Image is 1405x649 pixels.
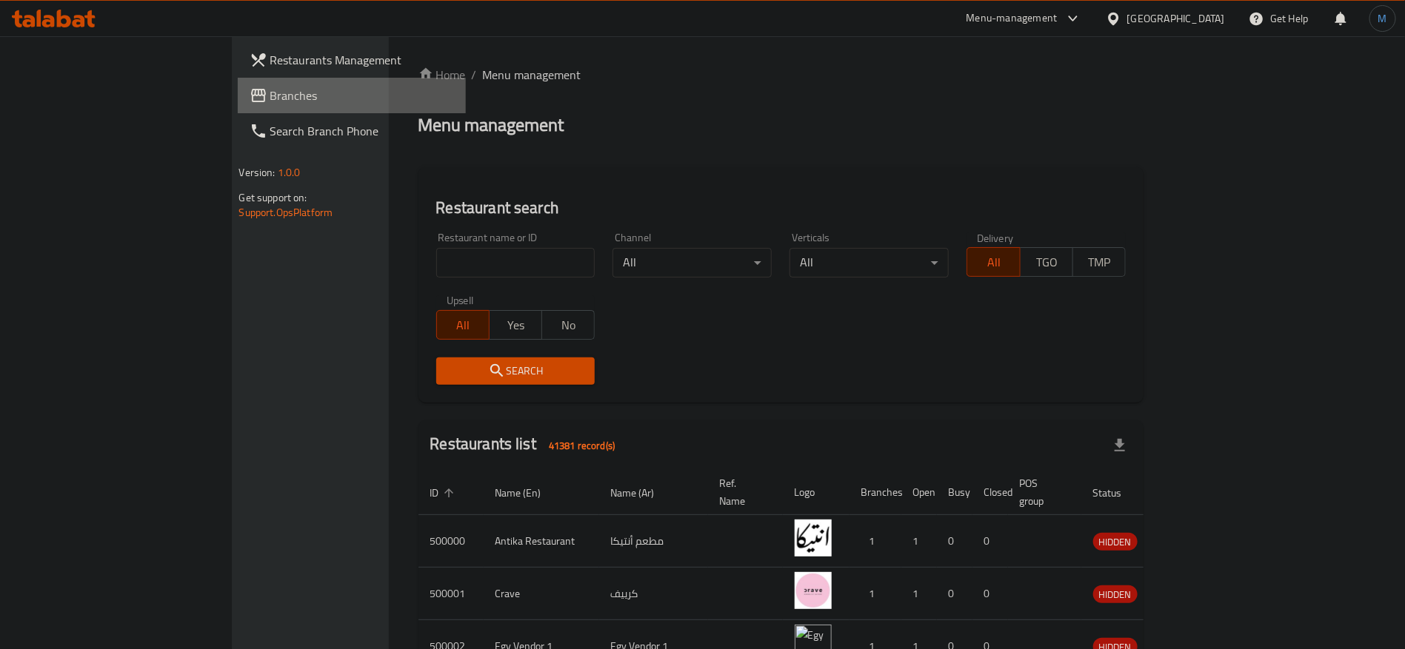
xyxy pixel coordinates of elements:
[1093,586,1138,603] span: HIDDEN
[972,470,1008,515] th: Closed
[270,87,455,104] span: Branches
[430,484,458,502] span: ID
[540,439,624,453] span: 41381 record(s)
[850,568,901,620] td: 1
[1102,428,1138,463] div: Export file
[238,78,467,113] a: Branches
[1378,10,1387,27] span: M
[484,515,599,568] td: Antika Restaurant
[599,515,708,568] td: مطعم أنتيكا
[850,470,901,515] th: Branches
[270,51,455,69] span: Restaurants Management
[1027,252,1067,273] span: TGO
[270,122,455,140] span: Search Branch Phone
[790,248,949,278] div: All
[418,113,564,137] h2: Menu management
[1127,10,1225,27] div: [GEOGRAPHIC_DATA]
[483,66,581,84] span: Menu management
[278,163,301,182] span: 1.0.0
[495,315,536,336] span: Yes
[850,515,901,568] td: 1
[238,42,467,78] a: Restaurants Management
[972,515,1008,568] td: 0
[611,484,674,502] span: Name (Ar)
[937,515,972,568] td: 0
[495,484,561,502] span: Name (En)
[720,474,765,510] span: Ref. Name
[1020,474,1064,510] span: POS group
[1093,484,1141,502] span: Status
[541,310,595,340] button: No
[238,113,467,149] a: Search Branch Phone
[447,295,474,306] label: Upsell
[239,188,307,207] span: Get support on:
[472,66,477,84] li: /
[436,197,1127,219] h2: Restaurant search
[795,572,832,609] img: Crave
[436,357,595,385] button: Search
[484,568,599,620] td: Crave
[540,434,624,457] div: Total records count
[613,248,772,278] div: All
[972,568,1008,620] td: 0
[1072,247,1126,277] button: TMP
[937,470,972,515] th: Busy
[967,10,1058,27] div: Menu-management
[418,66,1144,84] nav: breadcrumb
[1093,534,1138,551] span: HIDDEN
[489,310,542,340] button: Yes
[599,568,708,620] td: كرييف
[901,568,937,620] td: 1
[977,232,1014,243] label: Delivery
[901,515,937,568] td: 1
[967,247,1020,277] button: All
[901,470,937,515] th: Open
[783,470,850,515] th: Logo
[973,252,1014,273] span: All
[448,362,584,380] span: Search
[548,315,589,336] span: No
[443,315,484,336] span: All
[937,568,972,620] td: 0
[239,203,333,222] a: Support.OpsPlatform
[239,163,276,182] span: Version:
[1020,247,1073,277] button: TGO
[795,519,832,556] img: Antika Restaurant
[1079,252,1120,273] span: TMP
[436,310,490,340] button: All
[430,433,624,457] h2: Restaurants list
[1093,533,1138,551] div: HIDDEN
[436,248,595,278] input: Search for restaurant name or ID..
